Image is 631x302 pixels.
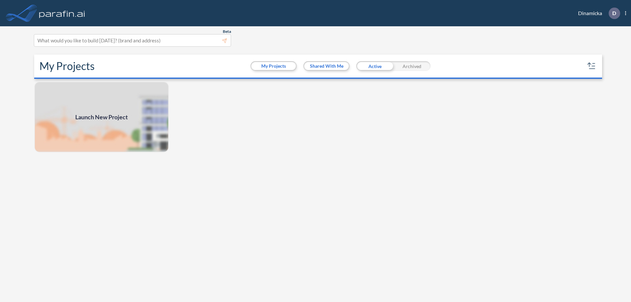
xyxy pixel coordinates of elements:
[304,62,349,70] button: Shared With Me
[34,81,169,152] a: Launch New Project
[34,81,169,152] img: add
[39,60,95,72] h2: My Projects
[612,10,616,16] p: D
[251,62,296,70] button: My Projects
[223,29,231,34] span: Beta
[586,61,597,71] button: sort
[38,7,86,20] img: logo
[75,113,128,122] span: Launch New Project
[356,61,393,71] div: Active
[393,61,431,71] div: Archived
[568,8,626,19] div: Dinamicka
